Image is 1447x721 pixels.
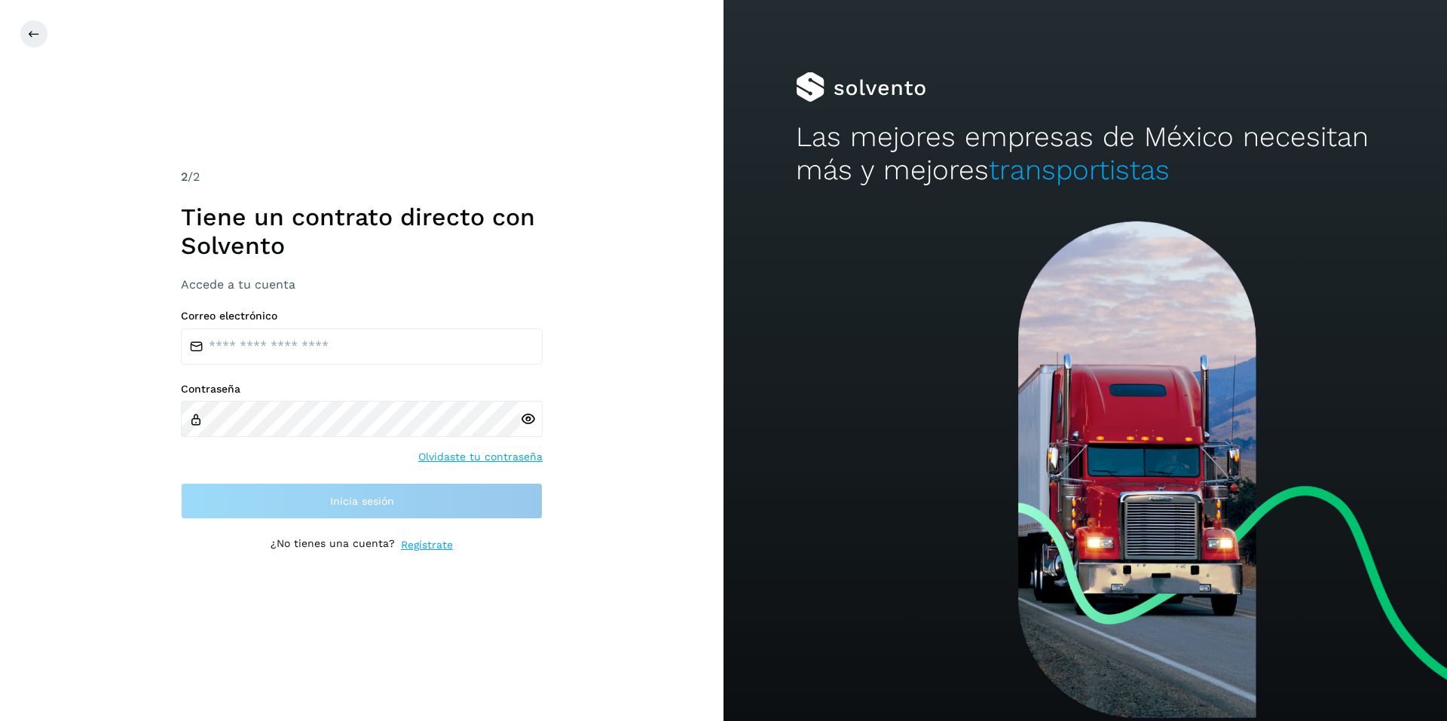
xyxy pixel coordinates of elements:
span: Inicia sesión [330,496,394,506]
label: Correo electrónico [181,310,543,322]
label: Contraseña [181,383,543,396]
h2: Las mejores empresas de México necesitan más y mejores [796,121,1375,188]
span: transportistas [989,154,1170,186]
p: ¿No tienes una cuenta? [271,537,395,553]
a: Regístrate [401,537,453,553]
a: Olvidaste tu contraseña [418,449,543,465]
h3: Accede a tu cuenta [181,277,543,292]
h1: Tiene un contrato directo con Solvento [181,203,543,261]
div: /2 [181,168,543,186]
span: 2 [181,170,188,184]
button: Inicia sesión [181,483,543,519]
